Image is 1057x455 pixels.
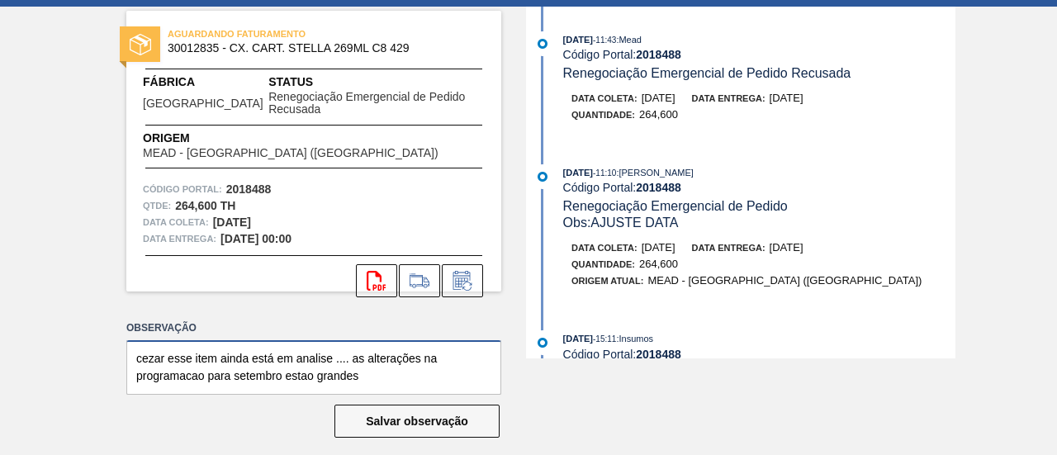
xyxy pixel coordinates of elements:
[143,73,268,91] span: Fábrica
[563,334,593,344] span: [DATE]
[639,108,678,121] span: 264,600
[268,91,485,116] span: Renegociação Emergencial de Pedido Recusada
[226,182,272,196] strong: 2018488
[770,241,803,254] span: [DATE]
[616,168,694,178] span: : [PERSON_NAME]
[563,35,593,45] span: [DATE]
[692,93,765,103] span: Data entrega:
[563,216,679,230] span: Obs: AJUSTE DATA
[143,147,438,159] span: MEAD - [GEOGRAPHIC_DATA] ([GEOGRAPHIC_DATA])
[143,130,485,147] span: Origem
[213,216,251,229] strong: [DATE]
[642,241,675,254] span: [DATE]
[770,92,803,104] span: [DATE]
[356,264,397,297] div: Abrir arquivo PDF
[334,405,500,438] button: Salvar observação
[647,274,922,287] span: MEAD - [GEOGRAPHIC_DATA] ([GEOGRAPHIC_DATA])
[538,338,547,348] img: atual
[538,39,547,49] img: atual
[636,348,681,361] strong: 2018488
[399,264,440,297] div: Ir para Composição de Carga
[571,243,638,253] span: Data coleta:
[563,348,955,361] div: Código Portal:
[563,66,851,80] span: Renegociação Emergencial de Pedido Recusada
[571,259,635,269] span: Quantidade :
[616,334,653,344] span: : Insumos
[563,181,955,194] div: Código Portal:
[175,199,235,212] strong: 264,600 TH
[636,181,681,194] strong: 2018488
[593,36,616,45] span: - 11:43
[563,48,955,61] div: Código Portal:
[571,276,643,286] span: Origem Atual:
[616,35,642,45] span: : Mead
[143,197,171,214] span: Qtde :
[593,168,616,178] span: - 11:10
[168,26,399,42] span: AGUARDANDO FATURAMENTO
[130,34,151,55] img: status
[268,73,485,91] span: Status
[143,230,216,247] span: Data entrega:
[642,92,675,104] span: [DATE]
[143,214,209,230] span: Data coleta:
[563,199,788,213] span: Renegociação Emergencial de Pedido
[571,110,635,120] span: Quantidade :
[126,340,501,395] textarea: cezar esse item ainda está em analise .... as alterações na programacao para setembro estao grandes
[593,334,616,344] span: - 15:11
[143,97,263,110] span: [GEOGRAPHIC_DATA]
[563,168,593,178] span: [DATE]
[442,264,483,297] div: Informar alteração no pedido
[538,172,547,182] img: atual
[126,316,501,340] label: Observação
[636,48,681,61] strong: 2018488
[639,258,678,270] span: 264,600
[143,181,222,197] span: Código Portal:
[168,42,467,55] span: 30012835 - CX. CART. STELLA 269ML C8 429
[692,243,765,253] span: Data entrega:
[220,232,292,245] strong: [DATE] 00:00
[571,93,638,103] span: Data coleta:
